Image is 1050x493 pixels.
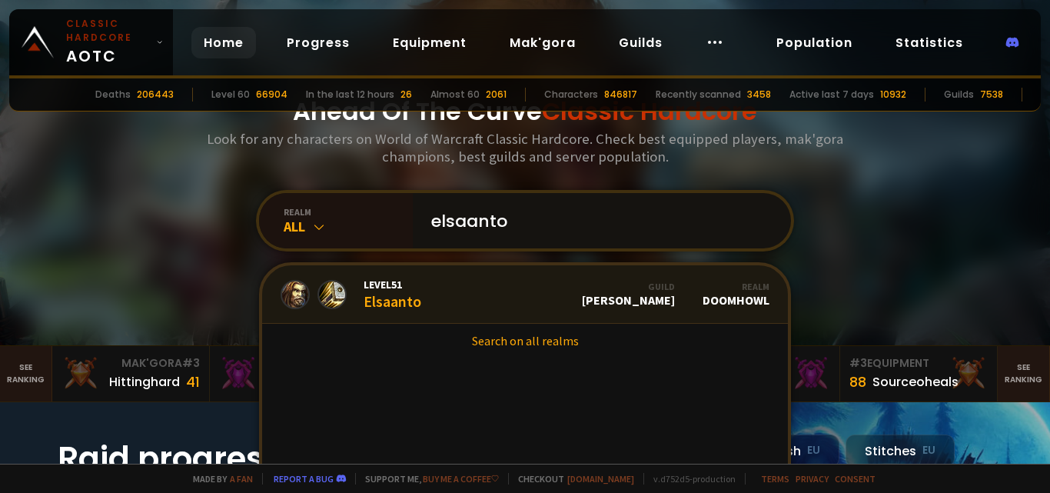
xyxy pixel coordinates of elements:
[944,88,974,102] div: Guilds
[95,88,131,102] div: Deaths
[182,355,200,371] span: # 3
[747,88,771,102] div: 3458
[219,355,357,371] div: Mak'Gora
[66,17,150,68] span: AOTC
[567,473,634,485] a: [DOMAIN_NAME]
[58,435,365,483] h1: Raid progress
[256,88,287,102] div: 66904
[486,88,507,102] div: 2061
[606,27,675,58] a: Guilds
[880,88,906,102] div: 10932
[883,27,975,58] a: Statistics
[66,17,150,45] small: Classic Hardcore
[764,27,865,58] a: Population
[922,443,935,458] small: EU
[262,324,788,358] a: Search on all realms
[230,473,253,485] a: a fan
[643,473,736,485] span: v. d752d5 - production
[274,473,334,485] a: Report a bug
[497,27,588,58] a: Mak'gora
[703,281,769,292] div: Realm
[186,371,200,392] div: 41
[184,473,253,485] span: Made by
[840,346,998,401] a: #3Equipment88Sourceoheals
[262,265,788,324] a: Level51ElsaantoGuild[PERSON_NAME]RealmDoomhowl
[703,281,769,308] div: Doomhowl
[430,88,480,102] div: Almost 60
[849,371,866,392] div: 88
[201,130,849,165] h3: Look for any characters on World of Warcraft Classic Hardcore. Check best equipped players, mak'g...
[109,372,180,391] div: Hittinghard
[789,88,874,102] div: Active last 7 days
[872,372,959,391] div: Sourceoheals
[582,281,675,292] div: Guild
[846,435,955,468] div: Stitches
[306,88,394,102] div: In the last 12 hours
[508,473,634,485] span: Checkout
[422,193,773,248] input: Search a character...
[191,27,256,58] a: Home
[293,93,757,130] h1: Ahead Of The Curve
[604,88,637,102] div: 846817
[656,88,741,102] div: Recently scanned
[364,278,421,311] div: Elsaanto
[849,355,988,371] div: Equipment
[211,88,250,102] div: Level 60
[400,88,412,102] div: 26
[284,218,413,235] div: All
[274,27,362,58] a: Progress
[807,443,820,458] small: EU
[761,473,789,485] a: Terms
[544,88,598,102] div: Characters
[980,88,1003,102] div: 7538
[210,346,367,401] a: Mak'Gora#2Rivench100
[9,9,173,75] a: Classic HardcoreAOTC
[849,355,867,371] span: # 3
[52,346,210,401] a: Mak'Gora#3Hittinghard41
[364,278,421,291] span: Level 51
[380,27,479,58] a: Equipment
[998,346,1050,401] a: Seeranking
[835,473,876,485] a: Consent
[61,355,200,371] div: Mak'Gora
[284,206,413,218] div: realm
[137,88,174,102] div: 206443
[423,473,499,485] a: Buy me a coffee
[796,473,829,485] a: Privacy
[582,281,675,308] div: [PERSON_NAME]
[355,473,499,485] span: Support me,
